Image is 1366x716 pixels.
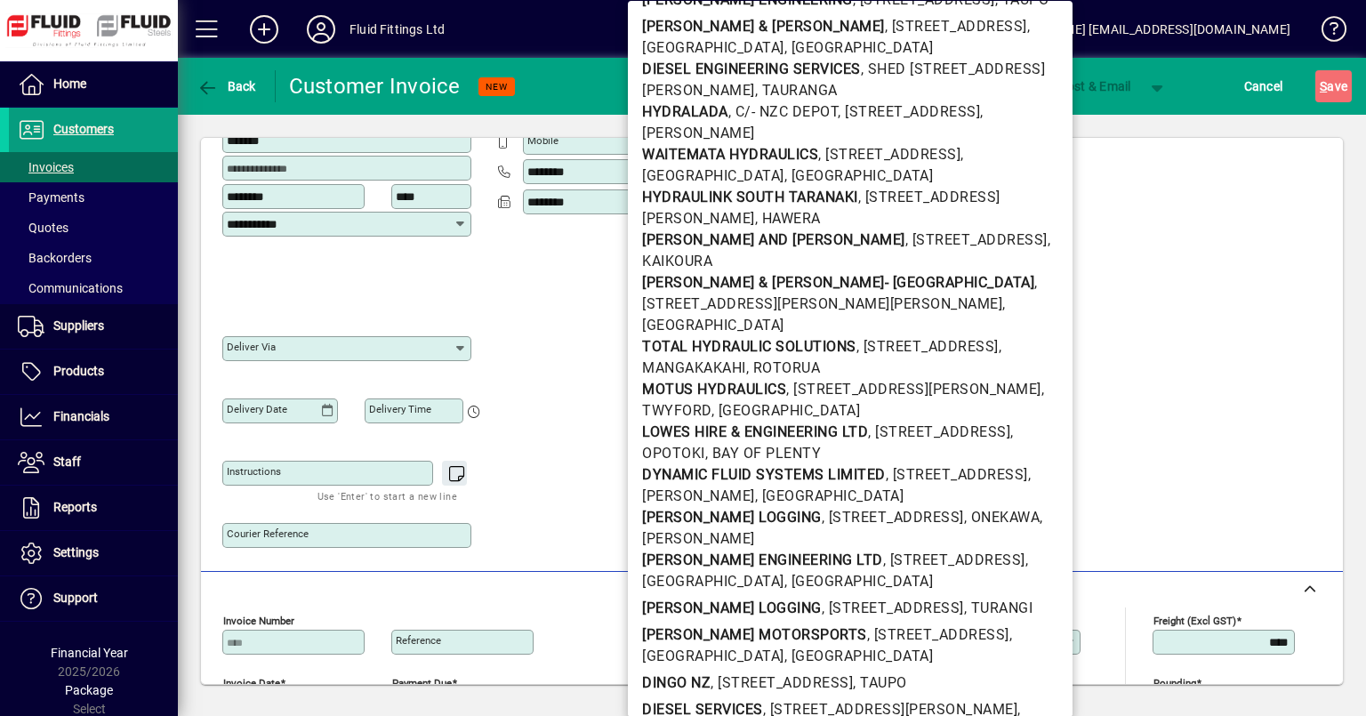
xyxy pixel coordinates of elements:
span: , [GEOGRAPHIC_DATA] [642,626,1012,664]
span: , OPOTOKI [642,423,1014,462]
span: , [STREET_ADDRESS][PERSON_NAME][PERSON_NAME] [642,274,1038,312]
b: [PERSON_NAME] LOGGING [642,599,822,616]
b: DINGO NZ [642,674,711,691]
span: , [GEOGRAPHIC_DATA] [783,167,933,184]
b: [PERSON_NAME] ENGINEERING LTD [642,551,883,568]
span: , [GEOGRAPHIC_DATA] [642,551,1028,590]
b: [PERSON_NAME] & [PERSON_NAME]- [GEOGRAPHIC_DATA] [642,274,1034,291]
span: , SHED [STREET_ADDRESS][PERSON_NAME] [642,60,1045,99]
b: LOWES HIRE & ENGINEERING LTD [642,423,868,440]
span: , [PERSON_NAME] [642,466,1031,504]
b: DIESEL ENGINEERING SERVICES [642,60,861,77]
span: , [GEOGRAPHIC_DATA] [783,573,933,590]
b: HYDRAULINK SOUTH TARANAKI [642,189,858,205]
b: WAITEMATA HYDRAULICS [642,146,818,163]
span: , ONEKAWA [963,509,1040,526]
span: , [GEOGRAPHIC_DATA] [783,648,933,664]
span: , [STREET_ADDRESS] [818,146,960,163]
span: , ROTORUA [745,359,820,376]
span: , [STREET_ADDRESS] [821,599,963,616]
span: , TWYFORD [642,381,1044,419]
span: , [STREET_ADDRESS] [821,509,963,526]
span: , [STREET_ADDRESS] [885,466,1027,483]
b: [PERSON_NAME] & [PERSON_NAME] [642,18,885,35]
span: , KAIKOURA [642,231,1050,270]
span: , [PERSON_NAME] [642,103,984,141]
span: , [STREET_ADDRESS] [904,231,1047,248]
span: , HAWERA [754,210,820,227]
span: , TURANGI [963,599,1033,616]
span: , [STREET_ADDRESS][PERSON_NAME] [642,189,1000,227]
b: [PERSON_NAME] AND [PERSON_NAME] [642,231,905,248]
span: , [STREET_ADDRESS][PERSON_NAME] [786,381,1041,398]
span: , [STREET_ADDRESS] [868,423,1010,440]
span: , [STREET_ADDRESS] [884,18,1026,35]
span: , [GEOGRAPHIC_DATA] [642,295,1006,334]
b: DYNAMIC FLUID SYSTEMS LIMITED [642,466,886,483]
b: [PERSON_NAME] LOGGING [642,509,822,526]
span: , BAY OF PLENTY [704,445,821,462]
span: , [GEOGRAPHIC_DATA] [642,146,964,184]
span: , [STREET_ADDRESS] [882,551,1024,568]
span: , TAURANGA [754,82,837,99]
b: TOTAL HYDRAULIC SOLUTIONS [642,338,856,355]
span: , [STREET_ADDRESS] [866,626,1008,643]
span: , [STREET_ADDRESS] [711,674,853,691]
span: , [STREET_ADDRESS] [856,338,998,355]
span: , [GEOGRAPHIC_DATA] [642,18,1030,56]
b: [PERSON_NAME] MOTORSPORTS [642,626,867,643]
span: , [STREET_ADDRESS] [838,103,980,120]
b: MOTUS HYDRAULICS [642,381,786,398]
span: , [GEOGRAPHIC_DATA] [711,402,860,419]
span: , C/- NZC DEPOT [727,103,838,120]
b: HYDRALADA [642,103,728,120]
span: , TAUPO [853,674,907,691]
span: , [PERSON_NAME] [642,509,1043,547]
span: , [GEOGRAPHIC_DATA] [754,487,904,504]
span: , MANGAKAKAHI [642,338,1001,376]
span: , [GEOGRAPHIC_DATA] [783,39,933,56]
